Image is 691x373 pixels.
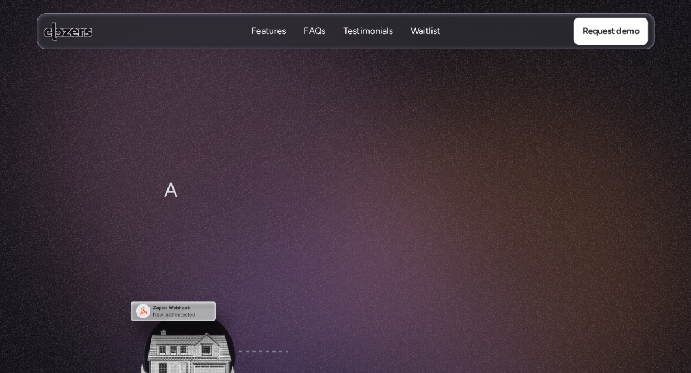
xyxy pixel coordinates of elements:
[370,182,376,210] span: f
[440,182,450,210] span: e
[573,18,647,45] a: Request demo
[403,182,412,210] span: a
[582,24,639,38] p: Request demo
[251,37,286,50] p: Features
[299,182,310,210] span: o
[353,182,364,210] span: g
[505,182,514,210] span: s
[338,182,342,210] span: i
[412,182,423,210] span: n
[304,37,325,50] p: FAQs
[464,182,476,210] span: o
[343,182,353,210] span: n
[476,182,482,210] span: r
[514,182,523,210] span: s
[424,182,435,210] span: d
[310,182,327,210] span: m
[377,182,387,210] span: u
[343,37,393,50] p: Testimonials
[350,219,440,246] a: Book demo
[343,25,393,38] a: TestimonialsTestimonials
[373,225,418,240] p: Book demo
[411,25,440,37] p: Waitlist
[450,182,457,210] span: f
[458,182,464,210] span: f
[327,182,338,210] span: p
[244,179,254,206] span: a
[304,25,325,37] p: FAQs
[411,37,440,50] p: Waitlist
[304,25,325,38] a: FAQsFAQs
[490,182,494,210] span: l
[251,25,286,37] p: Features
[205,177,215,204] span: a
[188,177,195,204] span: t
[482,182,490,210] span: t
[387,182,398,210] span: n
[523,182,526,210] span: .
[343,25,393,37] p: Testimonials
[494,182,505,210] span: e
[251,25,286,38] a: FeaturesFeatures
[228,178,244,205] span: m
[177,177,183,204] span: I
[195,177,205,204] span: h
[275,182,284,210] span: s
[411,25,440,38] a: WaitlistWaitlist
[215,177,223,205] span: t
[289,182,299,210] span: c
[263,182,274,210] span: e
[164,177,177,204] span: A
[255,181,263,209] span: k
[280,225,329,240] p: Watch video
[194,90,497,173] h1: Meet Your Comping Co-pilot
